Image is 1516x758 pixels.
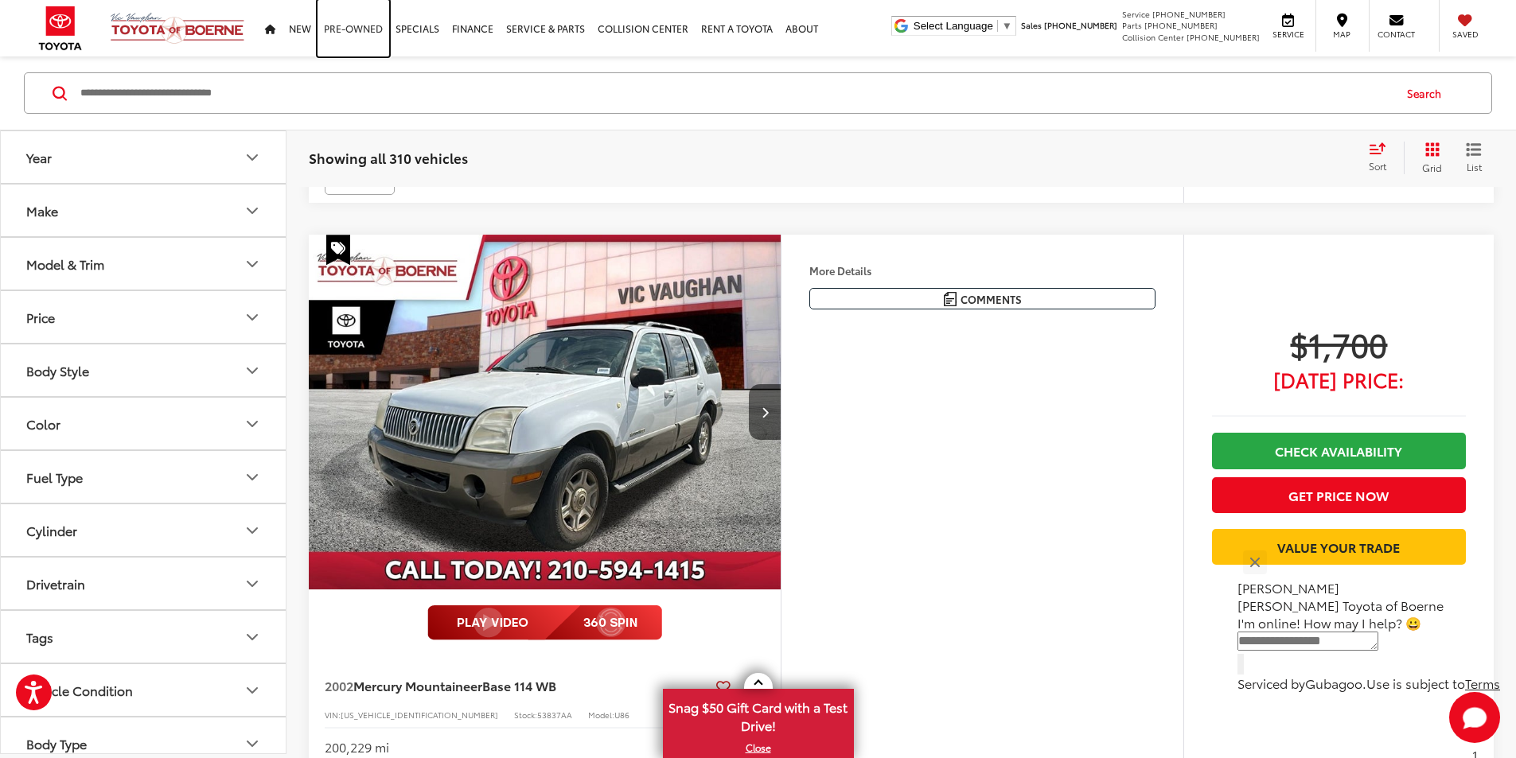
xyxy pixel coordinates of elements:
button: YearYear [1,131,287,183]
button: Body StyleBody Style [1,344,287,396]
div: Fuel Type [26,469,83,484]
input: Search by Make, Model, or Keyword [79,74,1392,112]
div: Model & Trim [26,256,104,271]
div: Cylinder [243,521,262,540]
button: Vehicle ConditionVehicle Condition [1,664,287,716]
div: Color [26,416,60,431]
span: Contact [1378,29,1415,40]
div: Body Style [243,361,262,380]
span: Mercury Mountaineer [353,676,482,694]
div: Cylinder [26,523,77,538]
div: Tags [243,628,262,647]
span: Saved [1448,29,1483,40]
button: Search [1392,73,1464,113]
div: Model & Trim [243,255,262,274]
button: Next image [749,384,781,440]
a: Select Language​ [914,20,1012,32]
div: Body Type [26,736,87,751]
span: [DATE] Price: [1212,371,1466,387]
button: Fuel TypeFuel Type [1,451,287,503]
svg: Start Chat [1449,692,1500,743]
div: Drivetrain [243,574,262,593]
img: Comments [944,292,957,305]
button: CylinderCylinder [1,504,287,556]
div: Make [26,203,58,218]
button: Grid View [1404,142,1454,173]
a: 2002 Mercury Mountaineer Base 114 WB2002 Mercury Mountaineer Base 114 WB2002 Mercury Mountaineer ... [308,235,782,589]
button: Comments [809,288,1156,309]
span: $1,700 [1212,324,1466,363]
div: Color [243,414,262,433]
span: Service [1122,8,1150,20]
img: 2002 Mercury Mountaineer Base 114 WB [308,235,782,590]
div: Vehicle Condition [243,681,262,700]
span: Parts [1122,19,1142,31]
span: List [1466,159,1482,173]
button: Model & TrimModel & Trim [1,238,287,290]
div: 200,229 mi [325,738,389,756]
span: Collision Center [1122,31,1184,43]
span: Service [1270,29,1306,40]
div: Year [243,148,262,167]
img: full motion video [427,605,662,640]
button: PricePrice [1,291,287,343]
div: Price [243,308,262,327]
div: Year [26,150,52,165]
div: Vehicle Condition [26,682,133,698]
span: Snag $50 Gift Card with a Test Drive! [664,690,852,739]
span: Special [326,235,350,265]
div: Body Style [26,363,89,378]
button: MakeMake [1,185,287,236]
button: DrivetrainDrivetrain [1,558,287,609]
a: Check Availability [1212,433,1466,468]
span: Grid [1422,160,1442,173]
button: Select sort value [1361,142,1404,173]
span: [US_VEHICLE_IDENTIFICATION_NUMBER] [341,709,498,721]
span: Base 114 WB [482,676,556,694]
span: Comments [961,292,1022,307]
h4: More Details [809,265,1156,276]
a: Value Your Trade [1212,529,1466,565]
span: [PHONE_NUMBER] [1044,19,1117,31]
span: Sales [1021,19,1042,31]
a: 2002Mercury MountaineerBase 114 WB [325,677,710,694]
span: ​ [997,20,998,32]
div: Make [243,201,262,220]
div: Tags [26,629,53,644]
div: Body Type [243,734,262,753]
button: Actions [737,672,765,700]
img: Vic Vaughan Toyota of Boerne [110,12,245,45]
button: Get Price Now [1212,477,1466,513]
div: Drivetrain [26,576,85,591]
button: TagsTags [1,611,287,663]
div: Price [26,309,55,325]
span: Sort [1369,159,1386,173]
span: Model: [588,709,614,721]
button: ColorColor [1,398,287,449]
span: Showing all 310 vehicles [309,147,468,166]
span: Select Language [914,20,993,32]
div: 2002 Mercury Mountaineer Base 114 WB 0 [308,235,782,589]
button: List View [1454,142,1494,173]
span: Stock: [514,709,537,721]
span: [PHONE_NUMBER] [1144,19,1218,31]
span: VIN: [325,709,341,721]
span: [PHONE_NUMBER] [1187,31,1260,43]
span: [PHONE_NUMBER] [1152,8,1226,20]
span: 53837AA [537,709,572,721]
span: 2002 [325,676,353,694]
span: Map [1324,29,1359,40]
button: Toggle Chat Window [1449,692,1500,743]
span: ▼ [1002,20,1012,32]
span: U86 [614,709,629,721]
div: Fuel Type [243,468,262,487]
